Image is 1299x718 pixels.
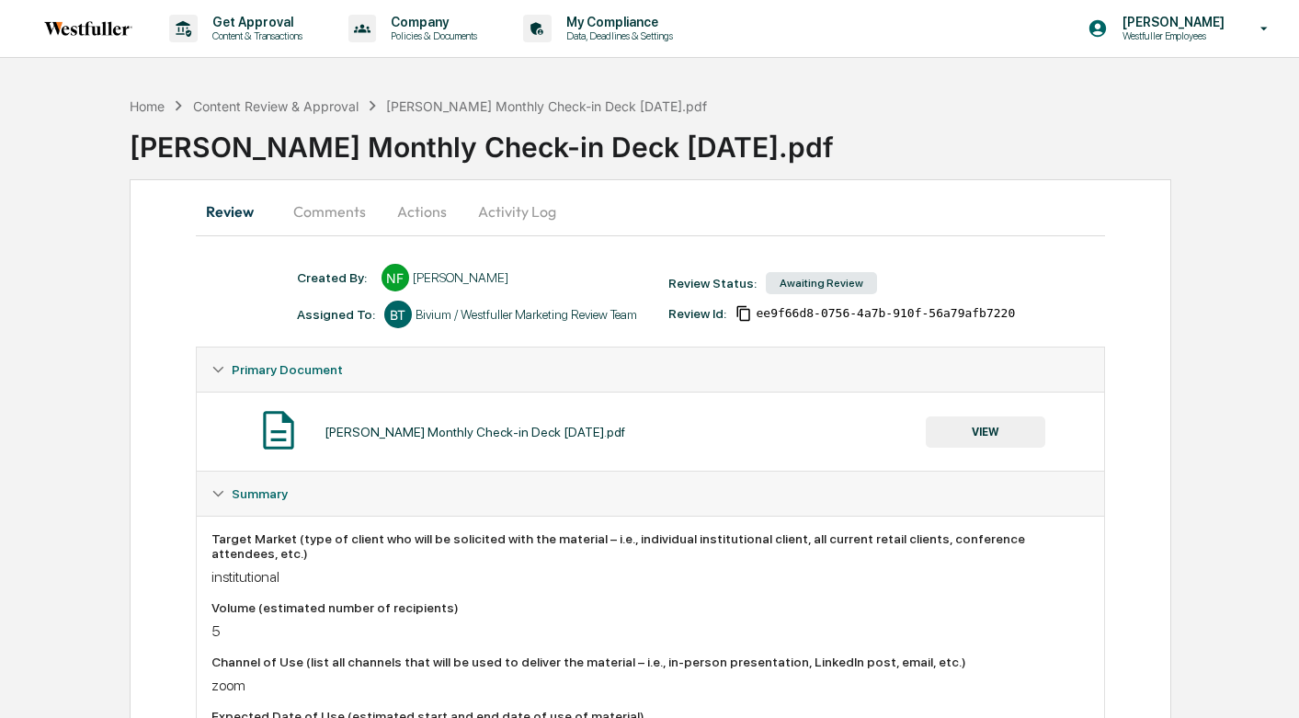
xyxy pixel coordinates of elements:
[756,306,1015,321] span: ee9f66d8-0756-4a7b-910f-56a79afb7220
[279,189,381,234] button: Comments
[211,655,1089,669] div: Channel of Use (list all channels that will be used to deliver the material – i.e., in-person pre...
[211,600,1089,615] div: Volume (estimated number of recipients)
[44,21,132,36] img: logo
[1108,29,1234,42] p: Westfuller Employees
[130,98,165,114] div: Home
[325,425,625,439] div: [PERSON_NAME] Monthly Check-in Deck [DATE].pdf
[232,486,288,501] span: Summary
[193,98,359,114] div: Content Review & Approval
[197,472,1104,516] div: Summary
[552,29,682,42] p: Data, Deadlines & Settings
[376,29,486,42] p: Policies & Documents
[926,416,1045,448] button: VIEW
[668,276,757,291] div: Review Status:
[552,15,682,29] p: My Compliance
[735,305,752,322] span: Copy Id
[196,189,1105,234] div: secondary tabs example
[211,568,1089,586] div: institutional
[232,362,343,377] span: Primary Document
[211,531,1089,561] div: Target Market (type of client who will be solicited with the material – i.e., individual institut...
[211,677,1089,694] div: zoom
[297,307,375,322] div: Assigned To:
[382,264,409,291] div: NF
[1108,15,1234,29] p: [PERSON_NAME]
[668,306,726,321] div: Review Id:
[130,116,1299,164] div: [PERSON_NAME] Monthly Check-in Deck [DATE].pdf
[413,270,508,285] div: [PERSON_NAME]
[198,29,312,42] p: Content & Transactions
[381,189,463,234] button: Actions
[297,270,372,285] div: Created By: ‎ ‎
[197,392,1104,471] div: Primary Document
[376,15,486,29] p: Company
[416,307,637,322] div: Bivium / Westfuller Marketing Review Team
[198,15,312,29] p: Get Approval
[211,622,1089,640] div: 5
[196,189,279,234] button: Review
[766,272,877,294] div: Awaiting Review
[463,189,571,234] button: Activity Log
[197,348,1104,392] div: Primary Document
[384,301,412,328] div: BT
[256,407,302,453] img: Document Icon
[386,98,707,114] div: [PERSON_NAME] Monthly Check-in Deck [DATE].pdf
